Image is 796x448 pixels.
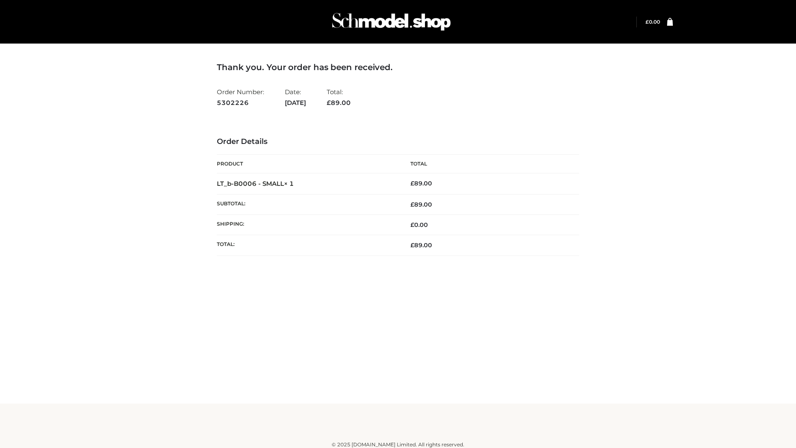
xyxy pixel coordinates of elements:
h3: Thank you. Your order has been received. [217,62,579,72]
span: 89.00 [410,201,432,208]
bdi: 0.00 [646,19,660,25]
th: Subtotal: [217,194,398,214]
span: £ [646,19,649,25]
span: 89.00 [410,241,432,249]
span: £ [410,180,414,187]
th: Shipping: [217,215,398,235]
th: Total [398,155,579,173]
bdi: 89.00 [410,180,432,187]
strong: LT_b-B0006 - SMALL [217,180,294,187]
span: £ [410,221,414,229]
th: Total: [217,235,398,256]
img: Schmodel Admin 964 [329,5,454,38]
strong: 5302226 [217,97,264,108]
li: Date: [285,85,306,110]
bdi: 0.00 [410,221,428,229]
a: £0.00 [646,19,660,25]
span: £ [327,99,331,107]
li: Total: [327,85,351,110]
h3: Order Details [217,137,579,146]
strong: [DATE] [285,97,306,108]
span: £ [410,241,414,249]
strong: × 1 [284,180,294,187]
span: £ [410,201,414,208]
span: 89.00 [327,99,351,107]
li: Order Number: [217,85,264,110]
th: Product [217,155,398,173]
